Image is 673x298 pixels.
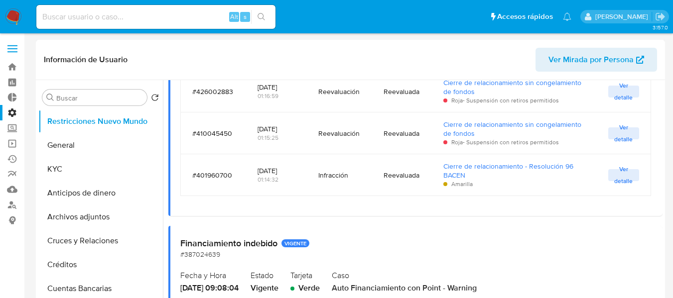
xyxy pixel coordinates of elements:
input: Buscar usuario o caso... [36,10,275,23]
button: search-icon [251,10,271,24]
span: Ver Mirada por Persona [548,48,634,72]
input: Buscar [56,94,143,102]
button: Ver Mirada por Persona [536,48,657,72]
button: Archivos adjuntos [38,205,163,229]
button: Restricciones Nuevo Mundo [38,109,163,133]
button: KYC [38,157,163,181]
h1: Información de Usuario [44,55,128,65]
span: Accesos rápidos [497,11,553,22]
span: Alt [230,12,238,21]
button: Anticipos de dinero [38,181,163,205]
a: Salir [655,11,666,22]
span: s [244,12,247,21]
button: Cruces y Relaciones [38,229,163,253]
button: Buscar [46,94,54,101]
p: zoe.breuer@mercadolibre.com [595,12,652,21]
a: Notificaciones [563,12,571,21]
button: General [38,133,163,157]
button: Volver al orden por defecto [151,94,159,104]
button: Créditos [38,253,163,277]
